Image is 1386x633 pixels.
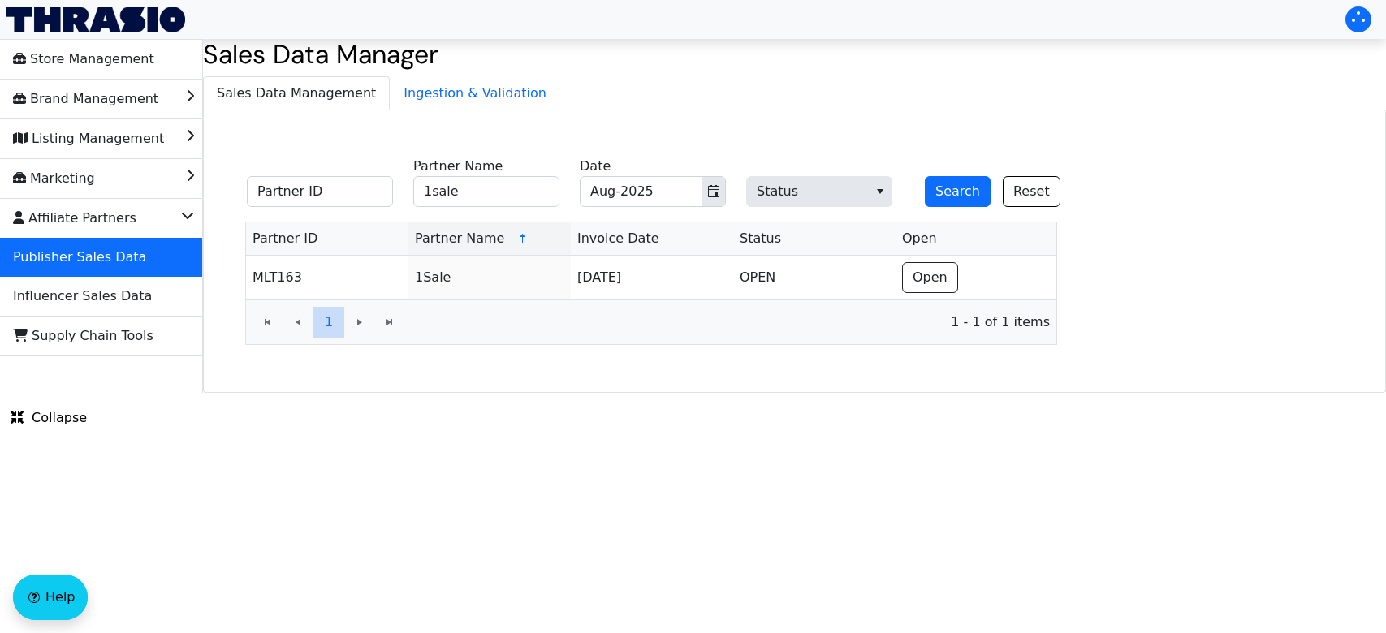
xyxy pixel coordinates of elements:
[415,229,504,248] span: Partner Name
[413,157,503,176] label: Partner Name
[13,166,95,192] span: Marketing
[11,408,87,428] span: Collapse
[902,229,937,248] span: Open
[746,176,892,207] span: Status
[391,77,559,110] span: Ingestion & Validation
[1003,176,1060,207] button: Reset
[913,268,948,287] span: Open
[13,46,154,72] span: Store Management
[418,312,1050,332] span: 1 - 1 of 1 items
[6,7,185,32] img: Thrasio Logo
[13,205,136,231] span: Affiliate Partners
[203,39,1386,70] h2: Sales Data Manager
[702,177,725,206] button: Toggle calendar
[13,86,158,112] span: Brand Management
[253,229,317,248] span: Partner ID
[13,283,152,309] span: Influencer Sales Data
[571,256,733,299] td: [DATE]
[246,256,408,299] td: MLT163
[925,176,991,207] button: Search
[13,244,146,270] span: Publisher Sales Data
[204,77,389,110] span: Sales Data Management
[13,575,88,620] button: Help floatingactionbutton
[325,312,333,332] span: 1
[733,256,896,299] td: OPEN
[246,299,1056,344] div: Page 1 of 1
[581,177,702,206] input: Aug-2025
[13,126,164,152] span: Listing Management
[577,229,659,248] span: Invoice Date
[408,256,571,299] td: 1Sale
[740,229,781,248] span: Status
[13,323,153,349] span: Supply Chain Tools
[45,588,75,607] span: Help
[902,262,958,293] button: Open
[313,307,344,338] button: Page 1
[580,157,611,176] label: Date
[868,177,892,206] button: select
